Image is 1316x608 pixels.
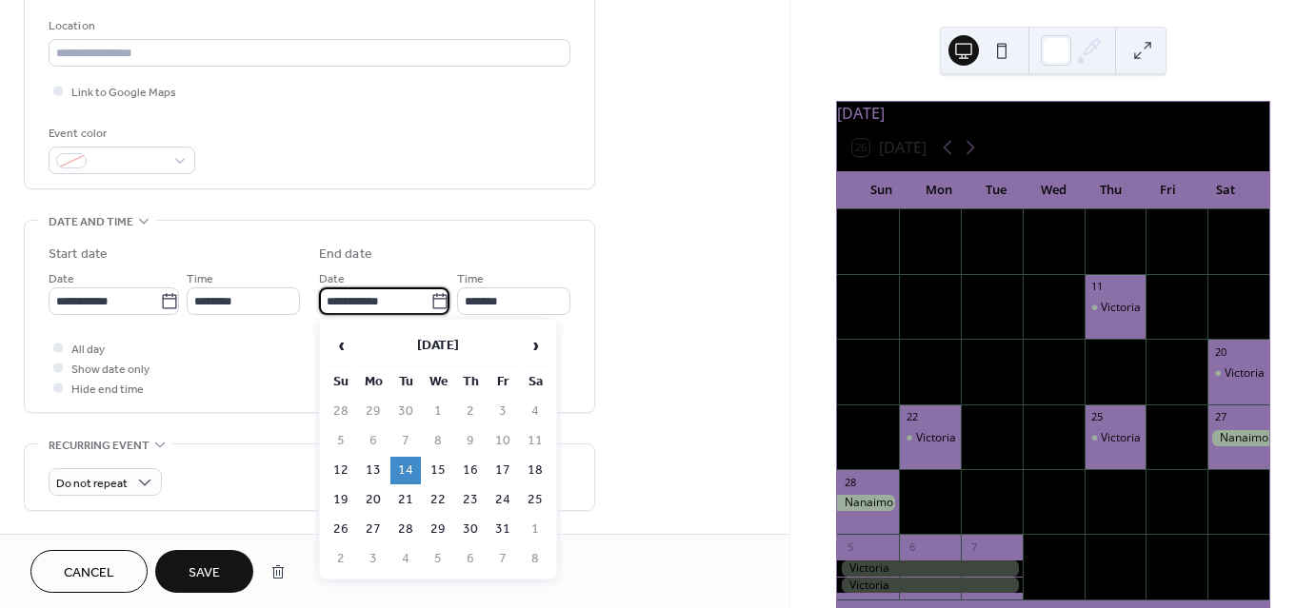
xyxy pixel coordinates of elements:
span: ‹ [327,326,355,364]
div: Victoria [1225,365,1265,382]
div: 9 [967,280,981,294]
span: Date [49,269,74,289]
td: 12 [326,457,356,484]
div: 6 [905,539,919,554]
div: 11 [1213,539,1227,554]
td: 3 [358,545,389,573]
div: 7 [843,280,857,294]
div: 1 [1028,475,1043,489]
td: 7 [488,545,518,573]
button: Cancel [30,550,148,593]
div: Event color [49,124,191,144]
td: 7 [390,427,421,455]
td: 3 [488,398,518,425]
td: 14 [390,457,421,484]
div: 6 [1213,215,1227,229]
th: We [423,368,453,396]
td: 9 [455,427,486,455]
div: Mon [909,171,967,209]
div: Victoria [1085,430,1147,446]
div: 10 [1151,539,1166,554]
div: 19 [1151,344,1166,359]
td: 30 [455,516,486,543]
div: Victoria [837,578,1022,594]
div: Sat [1197,171,1254,209]
div: 9 [1090,539,1105,554]
th: Fr [488,368,518,396]
th: [DATE] [358,325,518,366]
div: 22 [905,410,919,424]
div: End date [319,245,372,265]
div: 4 [1090,215,1105,229]
div: Fri [1139,171,1196,209]
td: 8 [520,545,550,573]
td: 4 [520,398,550,425]
div: 8 [905,280,919,294]
div: Start date [49,245,108,265]
td: 6 [358,427,389,455]
div: 2 [967,215,981,229]
td: 29 [358,398,389,425]
div: Sun [852,171,909,209]
td: 28 [326,398,356,425]
td: 29 [423,516,453,543]
div: Tue [967,171,1025,209]
th: Mo [358,368,389,396]
td: 6 [455,545,486,573]
button: Save [155,550,253,593]
span: Show date only [71,360,150,380]
div: 18 [1090,344,1105,359]
td: 8 [423,427,453,455]
td: 24 [488,486,518,514]
div: 16 [967,344,981,359]
div: Victoria [916,430,956,446]
span: Cancel [64,563,114,583]
div: 21 [843,410,857,424]
div: 20 [1213,344,1227,359]
td: 1 [423,398,453,425]
span: › [521,326,549,364]
div: 26 [1151,410,1166,424]
div: 31 [843,215,857,229]
div: 11 [1090,280,1105,294]
td: 30 [390,398,421,425]
td: 2 [455,398,486,425]
div: 3 [1151,475,1166,489]
div: [DATE] [837,102,1269,125]
span: All day [71,340,105,360]
div: Victoria [899,430,961,446]
div: 17 [1028,344,1043,359]
div: 15 [905,344,919,359]
td: 18 [520,457,550,484]
span: Time [187,269,213,289]
span: Recurring event [49,436,150,456]
td: 5 [423,545,453,573]
div: Victoria [1101,430,1141,446]
div: 27 [1213,410,1227,424]
div: Nanaimo [837,495,899,511]
div: Victoria [1085,300,1147,316]
td: 13 [358,457,389,484]
div: 5 [843,539,857,554]
th: Tu [390,368,421,396]
div: 1 [905,215,919,229]
div: 28 [843,475,857,489]
td: 11 [520,427,550,455]
div: 12 [1151,280,1166,294]
div: 29 [905,475,919,489]
div: Location [49,16,567,36]
td: 25 [520,486,550,514]
div: 13 [1213,280,1227,294]
span: Save [189,563,220,583]
div: 23 [967,410,981,424]
span: Link to Google Maps [71,83,176,103]
span: Do not repeat [56,473,128,495]
div: Victoria [837,560,1022,577]
td: 5 [326,427,356,455]
th: Su [326,368,356,396]
td: 23 [455,486,486,514]
td: 16 [455,457,486,484]
div: 24 [1028,410,1043,424]
div: 14 [843,344,857,359]
div: 4 [1213,475,1227,489]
